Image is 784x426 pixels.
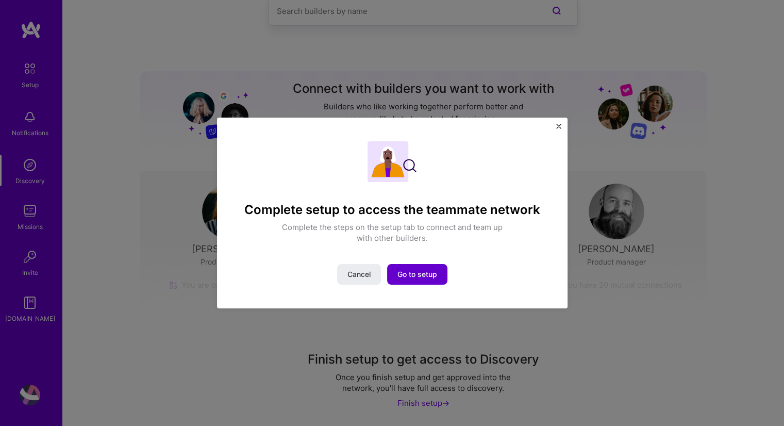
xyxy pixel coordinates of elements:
button: Cancel [337,264,381,285]
span: Go to setup [397,269,437,280]
button: Go to setup [387,264,447,285]
img: Complete setup illustration [368,141,416,182]
h4: Complete setup to access the teammate network [244,203,540,218]
button: Close [556,124,561,135]
span: Cancel [347,269,371,280]
p: Complete the steps on the setup tab to connect and team up with other builders. [276,222,508,243]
